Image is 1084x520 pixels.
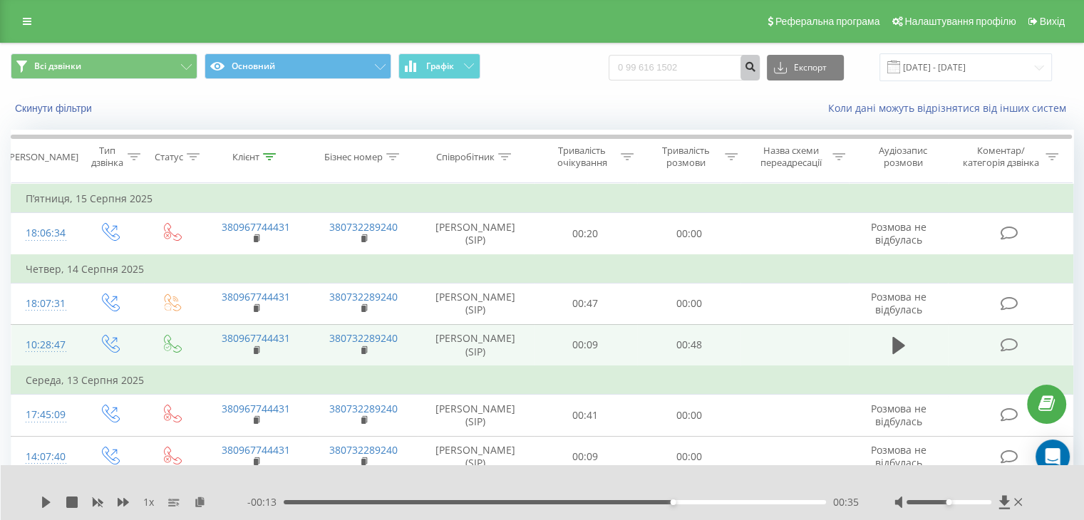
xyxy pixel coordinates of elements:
[26,331,63,359] div: 10:28:47
[609,55,760,80] input: Пошук за номером
[534,436,637,477] td: 00:09
[143,495,154,509] span: 1 x
[418,436,534,477] td: [PERSON_NAME] (SIP)
[26,290,63,318] div: 18:07:31
[324,151,383,163] div: Бізнес номер
[436,151,495,163] div: Співробітник
[904,16,1016,27] span: Налаштування профілю
[418,395,534,436] td: [PERSON_NAME] (SIP)
[871,290,926,316] span: Розмова не відбулась
[247,495,284,509] span: - 00:13
[418,213,534,255] td: [PERSON_NAME] (SIP)
[754,145,829,169] div: Назва схеми переадресації
[26,401,63,429] div: 17:45:09
[329,290,398,303] a: 380732289240
[637,395,740,436] td: 00:00
[222,220,290,234] a: 380967744431
[232,151,259,163] div: Клієнт
[534,213,637,255] td: 00:20
[205,53,391,79] button: Основний
[155,151,183,163] div: Статус
[534,395,637,436] td: 00:41
[534,283,637,324] td: 00:47
[833,495,859,509] span: 00:35
[11,255,1073,284] td: Четвер, 14 Серпня 2025
[828,101,1073,115] a: Коли дані можуть відрізнятися вiд інших систем
[26,443,63,471] div: 14:07:40
[1036,440,1070,474] div: Open Intercom Messenger
[534,324,637,366] td: 00:09
[637,283,740,324] td: 00:00
[637,213,740,255] td: 00:00
[329,331,398,345] a: 380732289240
[547,145,618,169] div: Тривалість очікування
[775,16,880,27] span: Реферальна програма
[6,151,78,163] div: [PERSON_NAME]
[871,443,926,469] span: Розмова не відбулась
[11,366,1073,395] td: Середа, 13 Серпня 2025
[637,436,740,477] td: 00:00
[650,145,721,169] div: Тривалість розмови
[329,402,398,415] a: 380732289240
[767,55,844,80] button: Експорт
[11,53,197,79] button: Всі дзвінки
[34,61,81,72] span: Всі дзвінки
[1040,16,1065,27] span: Вихід
[946,499,951,505] div: Accessibility label
[26,219,63,247] div: 18:06:34
[959,145,1042,169] div: Коментар/категорія дзвінка
[871,220,926,246] span: Розмова не відбулась
[329,443,398,457] a: 380732289240
[222,402,290,415] a: 380967744431
[671,499,676,505] div: Accessibility label
[222,331,290,345] a: 380967744431
[329,220,398,234] a: 380732289240
[222,443,290,457] a: 380967744431
[637,324,740,366] td: 00:48
[418,283,534,324] td: [PERSON_NAME] (SIP)
[222,290,290,303] a: 380967744431
[90,145,123,169] div: Тип дзвінка
[862,145,945,169] div: Аудіозапис розмови
[426,61,454,71] span: Графік
[871,402,926,428] span: Розмова не відбулась
[398,53,480,79] button: Графік
[418,324,534,366] td: [PERSON_NAME] (SIP)
[11,102,99,115] button: Скинути фільтри
[11,184,1073,213] td: П’ятниця, 15 Серпня 2025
